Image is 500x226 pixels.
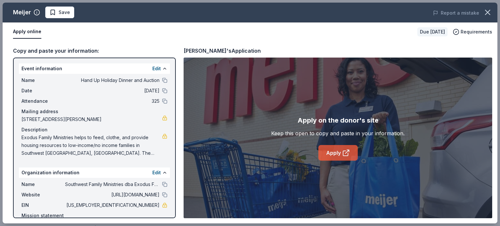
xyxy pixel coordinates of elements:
[433,9,479,17] button: Report a mistake
[13,47,176,55] div: Copy and paste your information:
[21,201,65,209] span: EIN
[21,76,65,84] span: Name
[21,126,167,134] div: Description
[417,27,448,36] div: Due [DATE]
[318,145,358,161] a: Apply
[21,115,162,123] span: [STREET_ADDRESS][PERSON_NAME]
[59,8,70,16] span: Save
[298,115,379,126] div: Apply on the donor's site
[21,108,167,115] div: Mailing address
[65,87,160,95] span: [DATE]
[65,191,160,199] span: [URL][DOMAIN_NAME]
[13,25,41,39] button: Apply online
[461,28,492,36] span: Requirements
[152,169,161,177] button: Edit
[21,87,65,95] span: Date
[21,134,162,157] span: Exodus Family Ministries helps to feed, clothe, and provide housing resources to low-income/no in...
[21,212,167,219] div: Mission statement
[65,180,160,188] span: Southwest Family Ministries dba Exodus Family Ministries
[21,97,65,105] span: Attendance
[65,201,160,209] span: [US_EMPLOYER_IDENTIFICATION_NUMBER]
[152,65,161,73] button: Edit
[453,28,492,36] button: Requirements
[184,47,261,55] div: [PERSON_NAME]'s Application
[65,97,160,105] span: 325
[271,129,405,137] div: Keep this open to copy and paste in your information.
[19,63,170,74] div: Event information
[13,7,31,18] div: Meijer
[65,76,160,84] span: Hand Up Holiday Dinner and Auction
[21,180,65,188] span: Name
[19,167,170,178] div: Organization information
[21,191,65,199] span: Website
[45,7,74,18] button: Save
